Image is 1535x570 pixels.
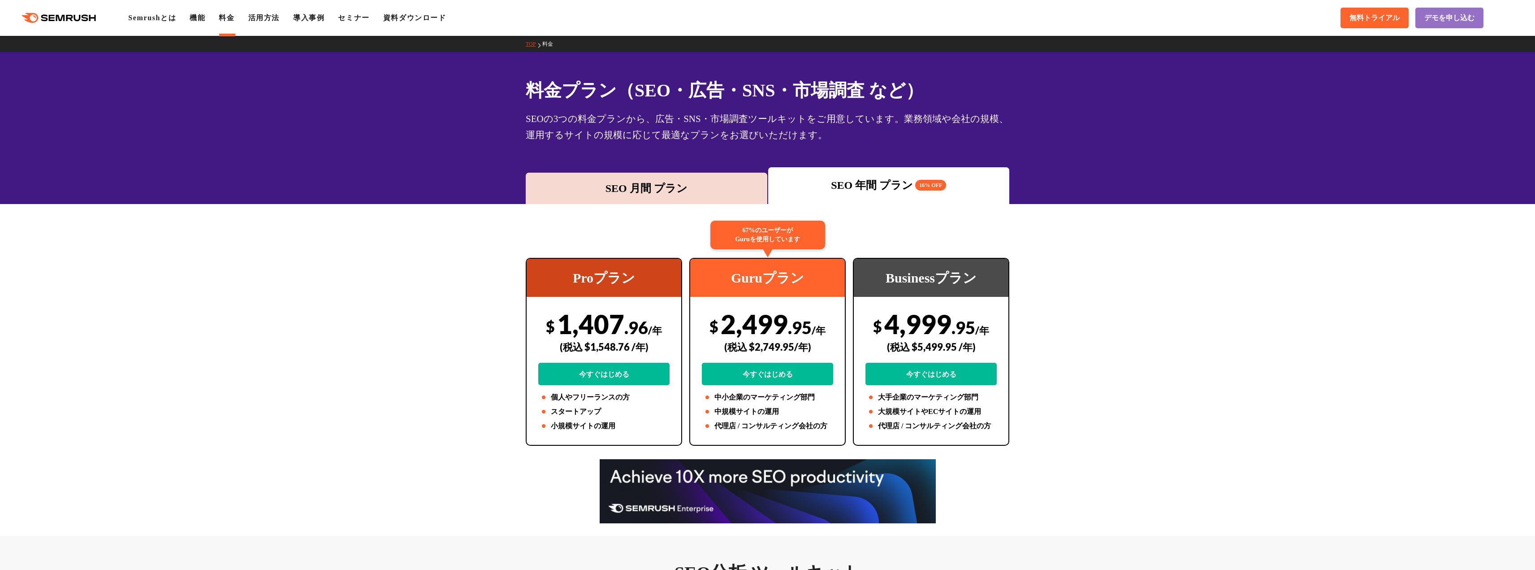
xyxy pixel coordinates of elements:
[526,77,1009,104] h1: 料金プラン（SEO・広告・SNS・市場調査 など）
[865,308,997,385] div: 4,999
[865,363,997,385] a: 今すぐはじめる
[338,14,369,22] a: セミナー
[190,14,205,22] a: 機能
[702,308,833,385] div: 2,499
[383,14,446,22] a: 資料ダウンロード
[773,177,1005,193] div: SEO 年間 プラン
[710,221,825,249] div: 67%のユーザーが Guruを使用しています
[530,180,763,196] div: SEO 月間 プラン
[538,421,670,431] li: 小規模サイトの運用
[538,363,670,385] a: 今すぐはじめる
[542,41,560,47] a: 料金
[1415,8,1483,28] a: デモを申し込む
[538,308,670,385] div: 1,407
[1424,13,1474,23] span: デモを申し込む
[219,14,234,22] a: 料金
[293,14,324,22] a: 導入事例
[526,41,542,47] a: TOP
[1340,8,1409,28] a: 無料トライアル
[788,317,812,338] span: .95
[975,324,989,336] span: /年
[951,317,975,338] span: .95
[702,363,833,385] a: 今すぐはじめる
[865,331,997,363] div: (税込 $5,499.95 /年)
[624,317,648,338] span: .96
[526,111,1009,143] div: SEOの3つの料金プランから、広告・SNS・市場調査ツールキットをご用意しています。業務領域や会社の規模、運用するサイトの規模に応じて最適なプランをお選びいただけます。
[915,180,946,191] span: 16% OFF
[128,14,176,22] a: Semrushとは
[648,324,662,336] span: /年
[865,406,997,417] li: 大規模サイトやECサイトの運用
[248,14,280,22] a: 活用方法
[527,259,681,297] div: Proプラン
[865,392,997,403] li: 大手企業のマーケティング部門
[702,406,833,417] li: 中規模サイトの運用
[702,331,833,363] div: (税込 $2,749.95/年)
[1349,13,1400,23] span: 無料トライアル
[873,317,882,335] span: $
[812,324,826,336] span: /年
[702,392,833,403] li: 中小企業のマーケティング部門
[702,421,833,431] li: 代理店 / コンサルティング会社の方
[690,259,845,297] div: Guruプラン
[865,421,997,431] li: 代理店 / コンサルティング会社の方
[546,317,555,335] span: $
[538,406,670,417] li: スタートアップ
[538,331,670,363] div: (税込 $1,548.76 /年)
[854,259,1008,297] div: Businessプラン
[709,317,718,335] span: $
[538,392,670,403] li: 個人やフリーランスの方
